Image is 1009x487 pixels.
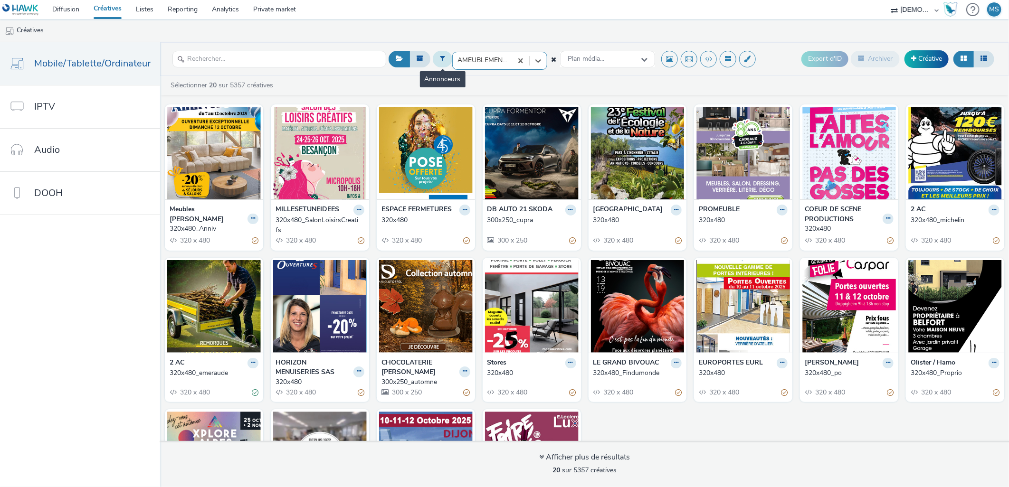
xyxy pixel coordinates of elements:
[801,51,848,66] button: Export d'ID
[167,107,261,199] img: 320x480_Anniv visual
[781,236,788,246] div: Partiellement valide
[851,51,900,67] button: Archiver
[391,388,422,397] span: 300 x 250
[2,4,39,16] img: undefined Logo
[911,358,955,369] strong: Olister / Hamo
[920,388,951,397] span: 320 x 480
[911,205,925,215] strong: 2 AC
[381,215,470,225] a: 320x480
[170,368,255,378] div: 320x480_emeraude
[34,56,151,70] span: Mobile/Tablette/Ordinateur
[953,51,974,67] button: Grille
[276,377,364,387] a: 320x480
[381,377,466,387] div: 300x250_automne
[908,107,1002,199] img: 320x480_michelin visual
[675,236,682,246] div: Partiellement valide
[285,236,316,245] span: 320 x 480
[464,236,470,246] div: Partiellement valide
[805,224,890,234] div: 320x480
[904,50,949,67] a: Créative
[273,107,367,199] img: 320x480_SalonLoisirsCreatifs visual
[464,388,470,398] div: Partiellement valide
[699,368,788,378] a: 320x480
[485,107,579,199] img: 300x250_cupra visual
[170,224,255,234] div: 320x480_Anniv
[170,205,245,224] strong: Meubles [PERSON_NAME]
[699,368,784,378] div: 320x480
[708,236,739,245] span: 320 x 480
[591,107,685,199] img: 320x480 visual
[5,26,14,36] img: mobile
[381,377,470,387] a: 300x250_automne
[568,55,604,63] span: Plan média...
[381,205,452,215] strong: ESPACE FERMETURES
[908,260,1002,353] img: 320x480_Proprio visual
[252,236,258,246] div: Partiellement valide
[887,388,894,398] div: Partiellement valide
[603,388,634,397] span: 320 x 480
[485,260,579,353] img: 320x480 visual
[34,186,63,200] span: DOOH
[179,388,210,397] span: 320 x 480
[593,205,663,215] strong: [GEOGRAPHIC_DATA]
[814,388,845,397] span: 320 x 480
[167,260,261,353] img: 320x480_emeraude visual
[993,388,999,398] div: Partiellement valide
[552,466,560,475] strong: 20
[593,215,678,225] div: 320x480
[911,368,996,378] div: 320x480_Proprio
[699,358,763,369] strong: EUROPORTES EURL
[487,215,576,225] a: 300x250_cupra
[170,81,277,90] a: Sélectionner sur 5357 créatives
[696,107,790,199] img: 320x480 visual
[911,215,999,225] a: 320x480_michelin
[591,260,685,353] img: 320x480_Findumonde visual
[497,236,528,245] span: 300 x 250
[805,368,894,378] a: 320x480_po
[805,205,880,224] strong: COEUR DE SCENE PRODUCTIONS
[487,358,507,369] strong: Stores
[172,51,386,67] input: Rechercher...
[252,388,258,398] div: Valide
[381,215,466,225] div: 320x480
[276,215,361,235] div: 320x480_SalonLoisirsCreatifs
[170,224,258,234] a: 320x480_Anniv
[273,260,367,353] img: 320x480 visual
[170,368,258,378] a: 320x480_emeraude
[911,215,996,225] div: 320x480_michelin
[276,205,339,215] strong: MILLESETUNEIDEES
[276,358,351,377] strong: HORIZON MENUISERIES SAS
[805,358,859,369] strong: [PERSON_NAME]
[920,236,951,245] span: 320 x 480
[973,51,994,67] button: Liste
[391,236,422,245] span: 320 x 480
[696,260,790,353] img: 320x480 visual
[379,260,473,353] img: 300x250_automne visual
[781,388,788,398] div: Partiellement valide
[487,215,572,225] div: 300x250_cupra
[497,388,528,397] span: 320 x 480
[708,388,739,397] span: 320 x 480
[487,368,576,378] a: 320x480
[943,2,961,17] a: Hawk Academy
[805,368,890,378] div: 320x480_po
[539,452,630,463] div: Afficher plus de résultats
[699,215,784,225] div: 320x480
[593,215,682,225] a: 320x480
[209,81,217,90] strong: 20
[911,368,999,378] a: 320x480_Proprio
[699,215,788,225] a: 320x480
[358,388,364,398] div: Partiellement valide
[552,466,617,475] span: sur 5357 créatives
[802,107,896,199] img: 320x480 visual
[802,260,896,353] img: 320x480_po visual
[887,236,894,246] div: Partiellement valide
[358,236,364,246] div: Partiellement valide
[805,224,894,234] a: 320x480
[943,2,958,17] img: Hawk Academy
[570,236,576,246] div: Partiellement valide
[487,205,553,215] strong: DB AUTO 21 SKODA
[285,388,316,397] span: 320 x 480
[179,236,210,245] span: 320 x 480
